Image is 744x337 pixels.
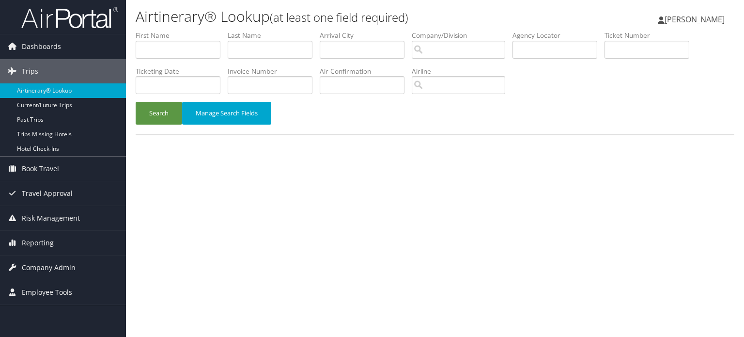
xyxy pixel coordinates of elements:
label: Last Name [228,31,320,40]
label: Ticket Number [604,31,697,40]
span: Dashboards [22,34,61,59]
button: Search [136,102,182,125]
span: Book Travel [22,157,59,181]
label: Agency Locator [512,31,604,40]
a: [PERSON_NAME] [658,5,734,34]
label: First Name [136,31,228,40]
label: Invoice Number [228,66,320,76]
button: Manage Search Fields [182,102,271,125]
span: Travel Approval [22,181,73,206]
h1: Airtinerary® Lookup [136,6,535,27]
span: Risk Management [22,206,80,230]
small: (at least one field required) [270,9,408,25]
span: Company Admin [22,256,76,280]
label: Airline [412,66,512,76]
span: Reporting [22,231,54,255]
span: [PERSON_NAME] [665,14,725,25]
span: Employee Tools [22,280,72,305]
label: Air Confirmation [320,66,412,76]
img: airportal-logo.png [21,6,118,29]
label: Company/Division [412,31,512,40]
label: Arrival City [320,31,412,40]
span: Trips [22,59,38,83]
label: Ticketing Date [136,66,228,76]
